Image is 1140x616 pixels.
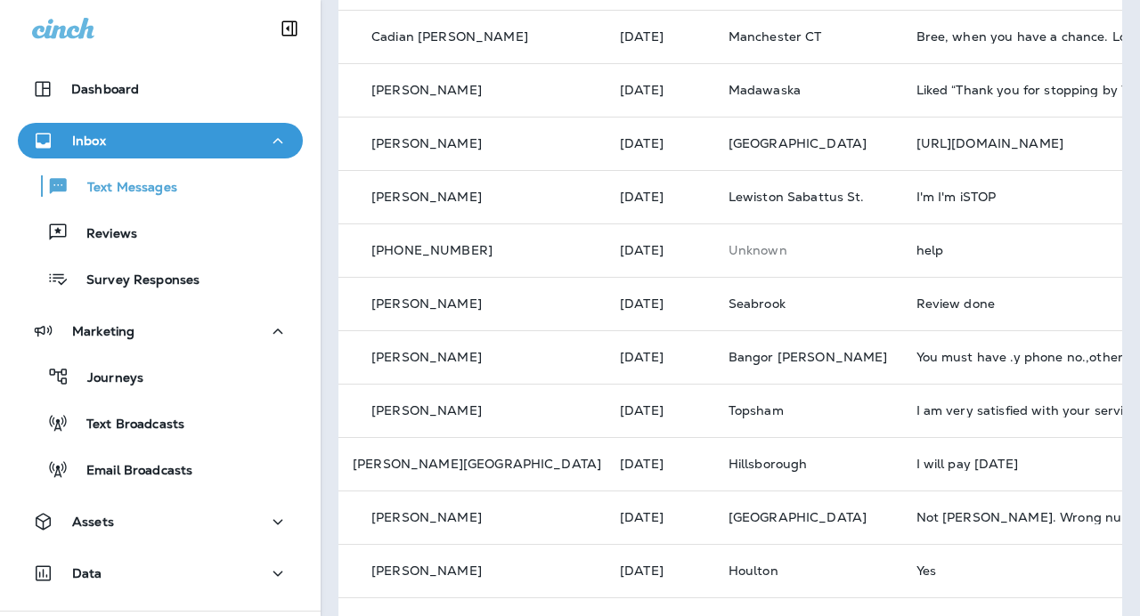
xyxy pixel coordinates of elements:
[71,82,139,96] p: Dashboard
[729,402,784,418] span: Topsham
[18,260,303,297] button: Survey Responses
[371,29,528,44] p: Cadian [PERSON_NAME]
[371,563,482,578] p: [PERSON_NAME]
[371,296,482,311] p: [PERSON_NAME]
[72,566,102,580] p: Data
[69,417,184,434] p: Text Broadcasts
[69,463,192,480] p: Email Broadcasts
[729,296,786,312] span: Seabrook
[371,243,493,257] p: [PHONE_NUMBER]
[69,226,137,243] p: Reviews
[620,457,700,471] p: Sep 30, 2025 06:43 PM
[620,190,700,204] p: Oct 1, 2025 09:01 PM
[69,370,143,387] p: Journeys
[265,11,314,46] button: Collapse Sidebar
[18,450,303,488] button: Email Broadcasts
[18,504,303,539] button: Assets
[18,214,303,251] button: Reviews
[729,28,822,45] span: Manchester CT
[620,29,700,44] p: Oct 2, 2025 12:24 PM
[620,296,700,311] p: Oct 1, 2025 05:36 PM
[620,243,700,257] p: Oct 1, 2025 05:57 PM
[353,457,601,471] p: [PERSON_NAME][GEOGRAPHIC_DATA]
[729,456,808,472] span: Hillsborough
[729,349,888,365] span: Bangor [PERSON_NAME]
[729,509,867,525] span: [GEOGRAPHIC_DATA]
[72,324,134,338] p: Marketing
[18,123,303,158] button: Inbox
[620,136,700,150] p: Oct 2, 2025 11:25 AM
[729,243,888,257] p: This customer does not have a last location and the phone number they messaged is not assigned to...
[18,71,303,107] button: Dashboard
[620,83,700,97] p: Oct 2, 2025 11:36 AM
[729,189,865,205] span: Lewiston Sabattus St.
[620,510,700,524] p: Sep 30, 2025 05:54 PM
[72,134,106,148] p: Inbox
[371,510,482,524] p: [PERSON_NAME]
[371,136,482,150] p: [PERSON_NAME]
[729,82,801,98] span: Madawaska
[72,515,114,529] p: Assets
[620,563,700,578] p: Sep 30, 2025 12:39 PM
[371,83,482,97] p: [PERSON_NAME]
[18,358,303,395] button: Journeys
[729,563,778,579] span: Houlton
[620,403,700,417] p: Sep 30, 2025 07:05 PM
[69,180,177,197] p: Text Messages
[729,135,867,151] span: [GEOGRAPHIC_DATA]
[69,272,199,289] p: Survey Responses
[371,190,482,204] p: [PERSON_NAME]
[18,555,303,591] button: Data
[371,350,482,364] p: [PERSON_NAME]
[620,350,700,364] p: Oct 1, 2025 04:19 PM
[18,404,303,442] button: Text Broadcasts
[18,313,303,349] button: Marketing
[371,403,482,417] p: [PERSON_NAME]
[18,167,303,205] button: Text Messages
